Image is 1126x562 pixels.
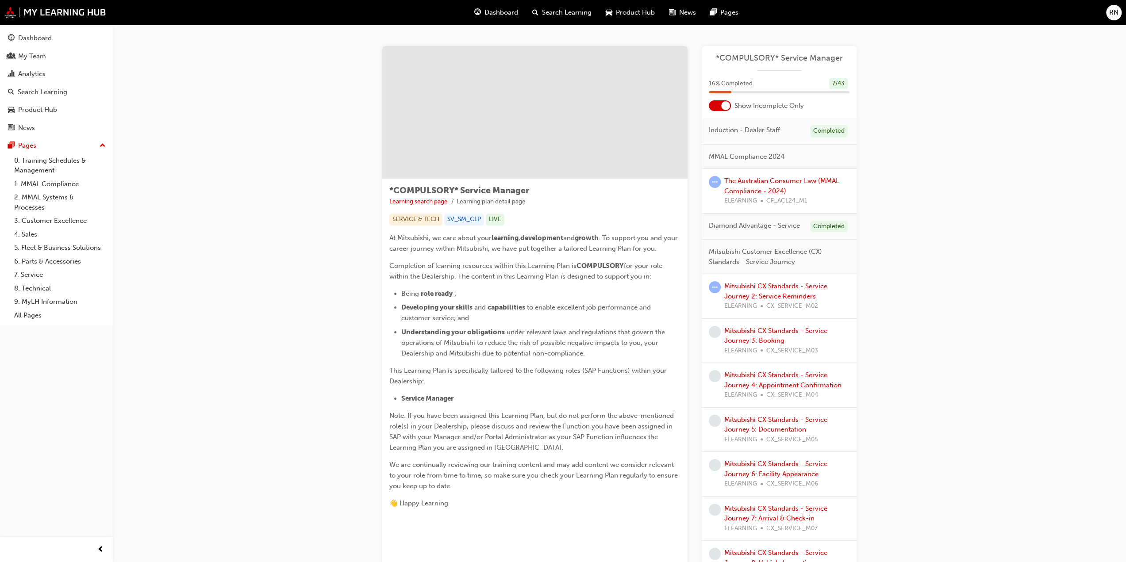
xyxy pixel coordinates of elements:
[444,214,484,226] div: SV_SM_CLP
[734,101,804,111] span: Show Incomplete Only
[484,8,518,18] span: Dashboard
[709,504,721,516] span: learningRecordVerb_NONE-icon
[18,105,57,115] div: Product Hub
[389,262,576,270] span: Completion of learning resources within this Learning Plan is
[11,228,109,241] a: 4. Sales
[18,51,46,61] div: My Team
[486,214,504,226] div: LIVE
[389,234,680,252] span: . To support you and your career journey within Mitsubishi, we have put together a tailored Learn...
[11,295,109,309] a: 9. MyLH Information
[720,8,738,18] span: Pages
[401,290,419,298] span: Being
[766,196,807,206] span: CF_ACL24_M1
[401,394,453,402] span: Service Manager
[389,198,448,205] a: Learning search page
[457,197,526,207] li: Learning plan detail page
[724,460,827,478] a: Mitsubishi CX Standards - Service Journey 6: Facility Appearance
[709,281,721,293] span: learningRecordVerb_ATTEMPT-icon
[389,185,529,195] span: *COMPULSORY* Service Manager
[709,415,721,427] span: learningRecordVerb_NONE-icon
[724,282,827,300] a: Mitsubishi CX Standards - Service Journey 2: Service Reminders
[724,524,757,534] span: ELEARNING
[724,416,827,434] a: Mitsubishi CX Standards - Service Journey 5: Documentation
[8,34,15,42] span: guage-icon
[4,138,109,154] button: Pages
[724,346,757,356] span: ELEARNING
[18,69,46,79] div: Analytics
[766,301,818,311] span: CX_SERVICE_M02
[4,28,109,138] button: DashboardMy TeamAnalyticsSearch LearningProduct HubNews
[703,4,746,22] a: pages-iconPages
[576,262,624,270] span: COMPULSORY
[724,505,827,523] a: Mitsubishi CX Standards - Service Journey 7: Arrival & Check-in
[520,234,563,242] span: development
[454,290,456,298] span: ;
[401,303,473,311] span: Developing your skills
[389,214,442,226] div: SERVICE & TECH
[100,140,106,152] span: up-icon
[11,255,109,268] a: 6. Parts & Accessories
[724,435,757,445] span: ELEARNING
[709,152,784,162] span: MMAL Compliance 2024
[488,303,525,311] span: capabilities
[709,459,721,471] span: learningRecordVerb_NONE-icon
[709,548,721,560] span: learningRecordVerb_NONE-icon
[11,214,109,228] a: 3. Customer Excellence
[389,412,676,451] span: Note: If you have been assigned this Learning Plan, but do not perform the above-mentioned role(s...
[542,8,592,18] span: Search Learning
[389,367,669,385] span: This Learning Plan is specifically tailored to the following roles (SAP Functions) within your De...
[4,66,109,82] a: Analytics
[11,268,109,282] a: 7. Service
[724,479,757,489] span: ELEARNING
[389,499,448,507] span: 👋 Happy Learning
[4,48,109,65] a: My Team
[11,241,109,255] a: 5. Fleet & Business Solutions
[709,247,842,267] span: Mitsubishi Customer Excellence (CX) Standards - Service Journey
[8,142,15,150] span: pages-icon
[525,4,599,22] a: search-iconSearch Learning
[709,326,721,338] span: learningRecordVerb_NONE-icon
[8,70,15,78] span: chart-icon
[474,7,481,18] span: guage-icon
[18,33,52,43] div: Dashboard
[709,79,753,89] span: 16 % Completed
[575,234,599,242] span: growth
[467,4,525,22] a: guage-iconDashboard
[8,53,15,61] span: people-icon
[710,7,717,18] span: pages-icon
[11,309,109,322] a: All Pages
[4,120,109,136] a: News
[401,303,653,322] span: to enable excellent job performance and customer service; and
[389,461,680,490] span: We are continually reviewing our training content and may add content we consider relevant to you...
[8,88,14,96] span: search-icon
[709,53,849,63] a: *COMPULSORY* Service Manager
[669,7,676,18] span: news-icon
[401,328,667,357] span: under relevant laws and regulations that govern the operations of Mitsubishi to reduce the risk o...
[4,7,106,18] img: mmal
[8,124,15,132] span: news-icon
[421,290,453,298] span: role ready
[1109,8,1118,18] span: RN
[519,234,520,242] span: ,
[662,4,703,22] a: news-iconNews
[474,303,486,311] span: and
[389,234,492,242] span: At Mitsubishi, we care about your
[709,125,780,135] span: Induction - Dealer Staff
[18,123,35,133] div: News
[829,78,848,90] div: 7 / 43
[11,191,109,214] a: 2. MMAL Systems & Processes
[11,154,109,177] a: 0. Training Schedules & Management
[97,544,104,555] span: prev-icon
[766,479,818,489] span: CX_SERVICE_M06
[709,176,721,188] span: learningRecordVerb_ATTEMPT-icon
[616,8,655,18] span: Product Hub
[724,301,757,311] span: ELEARNING
[679,8,696,18] span: News
[766,524,818,534] span: CX_SERVICE_M07
[492,234,519,242] span: learning
[810,221,848,233] div: Completed
[532,7,538,18] span: search-icon
[4,102,109,118] a: Product Hub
